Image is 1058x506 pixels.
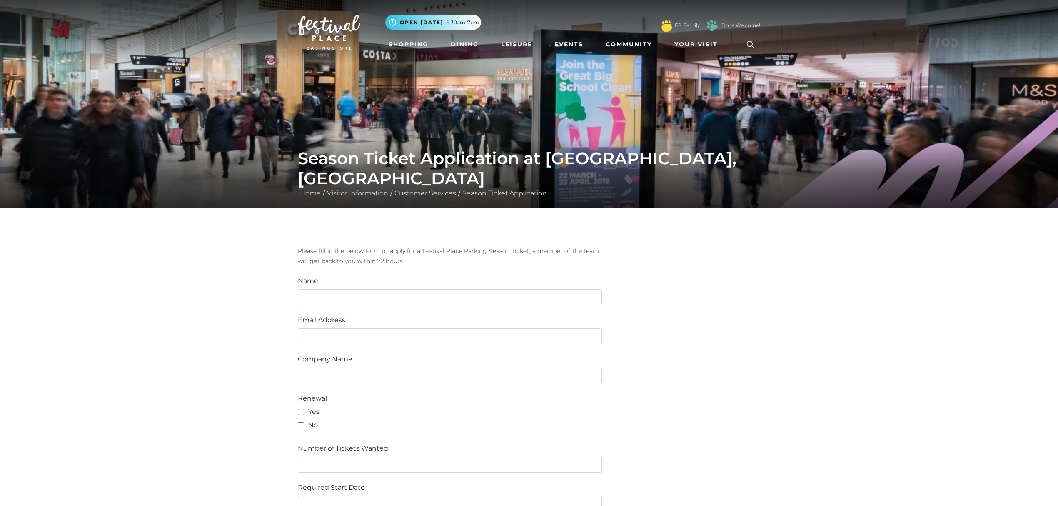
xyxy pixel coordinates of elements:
a: Visitor Information [325,189,390,197]
a: FP Family [675,22,700,29]
a: Leisure [498,37,536,52]
label: Number of Tickets Wanted [298,443,388,453]
a: Your Visit [671,37,725,52]
a: Dining [447,37,482,52]
a: Shopping [385,37,432,52]
label: Required Start Date [298,483,365,493]
a: Dogs Welcome! [721,22,760,29]
label: Renewal [298,393,327,403]
label: No [298,420,318,430]
span: Your Visit [674,40,718,49]
a: Events [551,37,586,52]
label: Name [298,276,318,286]
span: 9.30am-7pm [447,19,479,26]
span: Open [DATE] [400,19,443,26]
p: Please fill in the below form to apply for a Festival Place Parking Season Ticket, a member of th... [298,246,602,266]
a: Home [298,189,323,197]
div: / / / [292,148,766,198]
button: Open [DATE] 9.30am-7pm [385,15,481,30]
h1: Season Ticket Application at [GEOGRAPHIC_DATA], [GEOGRAPHIC_DATA] [298,148,760,188]
label: Yes [298,407,319,417]
label: Company Name [298,354,352,364]
a: Community [602,37,655,52]
label: Email Address [298,315,345,325]
a: Customer Services [392,189,458,197]
img: Festival Place Logo [298,15,360,50]
a: Season Ticket Application [460,189,549,197]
